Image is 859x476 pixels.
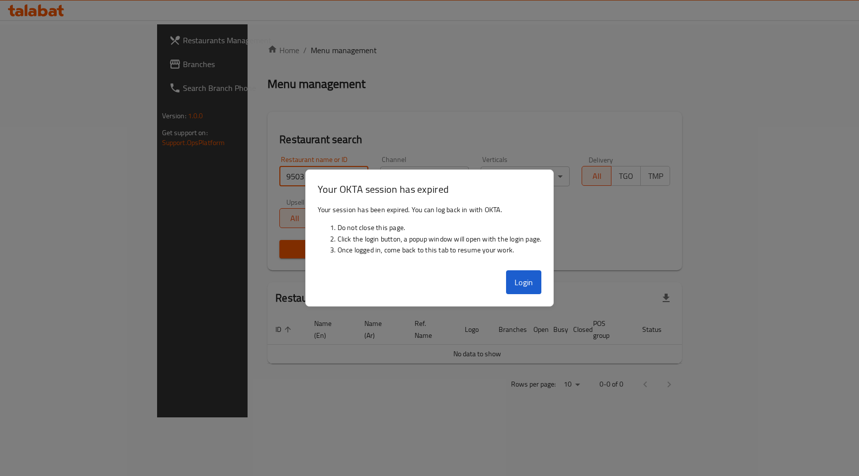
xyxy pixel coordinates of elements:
[506,270,542,294] button: Login
[306,200,554,267] div: Your session has been expired. You can log back in with OKTA.
[338,244,542,255] li: Once logged in, come back to this tab to resume your work.
[338,222,542,233] li: Do not close this page.
[318,182,542,196] h3: Your OKTA session has expired
[338,234,542,244] li: Click the login button, a popup window will open with the login page.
